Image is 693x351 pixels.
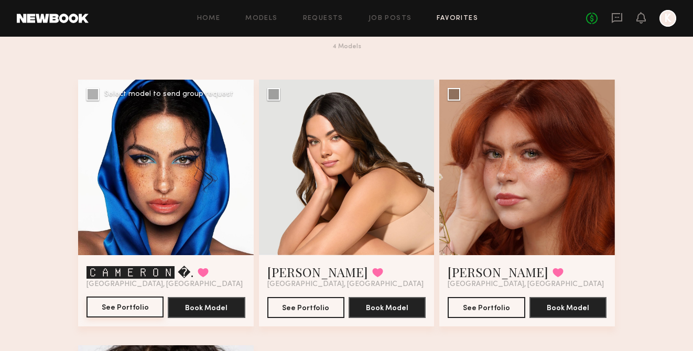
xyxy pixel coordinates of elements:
a: 🅲🅰🅼🅴🆁🅾🅽 �. [86,264,193,280]
span: [GEOGRAPHIC_DATA], [GEOGRAPHIC_DATA] [86,280,243,289]
a: Favorites [437,15,478,22]
a: Book Model [168,303,245,312]
a: Job Posts [369,15,412,22]
span: [GEOGRAPHIC_DATA], [GEOGRAPHIC_DATA] [448,280,604,289]
button: Book Model [168,297,245,318]
button: See Portfolio [448,297,525,318]
button: Book Model [349,297,426,318]
a: Models [245,15,277,22]
span: [GEOGRAPHIC_DATA], [GEOGRAPHIC_DATA] [267,280,424,289]
a: K [659,10,676,27]
div: Select model to send group request [104,91,233,98]
a: Book Model [529,303,607,312]
button: See Portfolio [267,297,344,318]
button: Book Model [529,297,607,318]
a: Requests [303,15,343,22]
a: Book Model [349,303,426,312]
button: See Portfolio [86,297,164,317]
div: 4 Models [158,43,535,50]
h1: Brush Clean PRO [158,13,535,39]
a: [PERSON_NAME] [267,264,368,280]
a: Home [197,15,221,22]
a: [PERSON_NAME] [448,264,548,280]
